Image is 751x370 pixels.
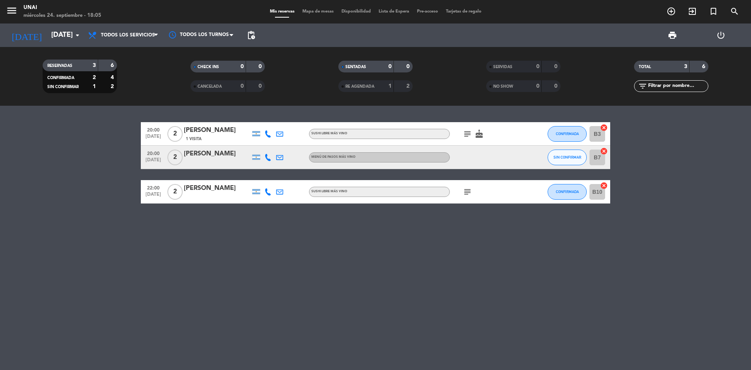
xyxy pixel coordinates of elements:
[144,183,163,192] span: 22:00
[47,85,79,89] span: SIN CONFIRMAR
[668,31,677,40] span: print
[345,85,374,88] span: RE AGENDADA
[709,7,718,16] i: turned_in_not
[375,9,413,14] span: Lista de Espera
[144,134,163,143] span: [DATE]
[548,184,587,200] button: CONFIRMADA
[442,9,485,14] span: Tarjetas de regalo
[600,182,608,190] i: cancel
[23,12,101,20] div: miércoles 24. septiembre - 18:05
[684,64,687,69] strong: 3
[144,192,163,201] span: [DATE]
[184,149,250,159] div: [PERSON_NAME]
[388,83,392,89] strong: 1
[144,157,163,166] span: [DATE]
[101,32,155,38] span: Todos los servicios
[144,148,163,157] span: 20:00
[638,81,647,91] i: filter_list
[553,155,581,159] span: SIN CONFIRMAR
[266,9,298,14] span: Mis reservas
[241,64,244,69] strong: 0
[47,64,72,68] span: RESERVADAS
[311,190,347,193] span: SUSHI LIBRE MÁS VINO
[144,125,163,134] span: 20:00
[93,75,96,80] strong: 2
[413,9,442,14] span: Pre-acceso
[246,31,256,40] span: pending_actions
[186,136,201,142] span: 1 Visita
[600,124,608,132] i: cancel
[536,64,539,69] strong: 0
[167,126,183,142] span: 2
[600,147,608,155] i: cancel
[338,9,375,14] span: Disponibilidad
[716,31,726,40] i: power_settings_new
[73,31,82,40] i: arrow_drop_down
[241,83,244,89] strong: 0
[536,83,539,89] strong: 0
[198,85,222,88] span: CANCELADA
[474,129,484,139] i: cake
[47,76,74,80] span: CONFIRMADA
[388,64,392,69] strong: 0
[493,65,512,69] span: SERVIDAS
[111,75,115,80] strong: 4
[556,132,579,136] span: CONFIRMADA
[548,126,587,142] button: CONFIRMADA
[167,184,183,200] span: 2
[667,7,676,16] i: add_circle_outline
[111,63,115,68] strong: 6
[311,155,356,159] span: MENÚ DE PASOS MÁS VINO
[639,65,651,69] span: TOTAL
[184,125,250,135] div: [PERSON_NAME]
[298,9,338,14] span: Mapa de mesas
[111,84,115,89] strong: 2
[23,4,101,12] div: Unai
[463,129,472,139] i: subject
[345,65,366,69] span: SENTADAS
[406,64,411,69] strong: 0
[184,183,250,193] div: [PERSON_NAME]
[730,7,739,16] i: search
[493,85,513,88] span: NO SHOW
[6,27,47,44] i: [DATE]
[647,82,708,90] input: Filtrar por nombre...
[311,132,347,135] span: SUSHI LIBRE MÁS VINO
[406,83,411,89] strong: 2
[198,65,219,69] span: CHECK INS
[259,83,263,89] strong: 0
[93,63,96,68] strong: 3
[697,23,745,47] div: LOG OUT
[548,150,587,165] button: SIN CONFIRMAR
[463,187,472,197] i: subject
[259,64,263,69] strong: 0
[554,64,559,69] strong: 0
[554,83,559,89] strong: 0
[167,150,183,165] span: 2
[6,5,18,19] button: menu
[702,64,707,69] strong: 6
[6,5,18,16] i: menu
[688,7,697,16] i: exit_to_app
[556,190,579,194] span: CONFIRMADA
[93,84,96,89] strong: 1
